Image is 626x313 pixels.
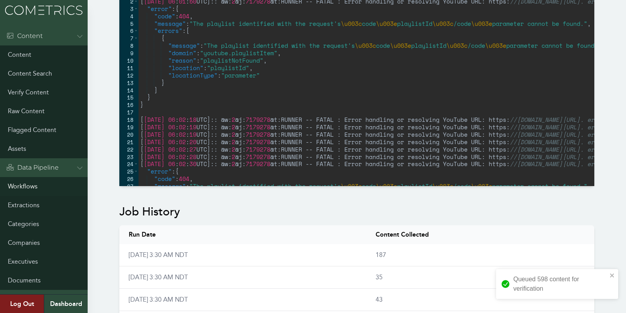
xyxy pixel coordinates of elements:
[513,275,607,293] div: Queued 598 content for verification
[119,225,366,244] th: Run Date
[119,27,139,34] div: 6
[610,272,615,279] button: close
[129,273,188,281] a: [DATE] 3:30 AM NDT
[119,79,139,87] div: 13
[129,296,188,303] a: [DATE] 3:30 AM NDT
[119,57,139,64] div: 10
[119,72,139,79] div: 12
[119,20,139,27] div: 5
[119,205,594,219] h2: Job History
[129,251,188,259] a: [DATE] 3:30 AM NDT
[366,266,594,289] td: 35
[6,31,43,41] div: Content
[119,13,139,20] div: 4
[119,146,139,153] div: 22
[119,34,139,42] div: 7
[119,168,139,175] div: 25
[366,225,594,244] th: Content Collected
[119,5,139,13] div: 3
[44,295,88,313] a: Dashboard
[366,244,594,266] td: 187
[119,101,139,109] div: 16
[119,94,139,101] div: 15
[119,175,139,183] div: 26
[119,138,139,146] div: 21
[119,87,139,94] div: 14
[119,160,139,168] div: 24
[119,123,139,131] div: 19
[119,49,139,57] div: 9
[119,64,139,72] div: 11
[119,109,139,116] div: 17
[119,116,139,123] div: 18
[119,183,139,190] div: 27
[366,289,594,311] td: 43
[6,163,59,172] div: Data Pipeline
[119,131,139,138] div: 20
[119,42,139,49] div: 8
[119,153,139,161] div: 23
